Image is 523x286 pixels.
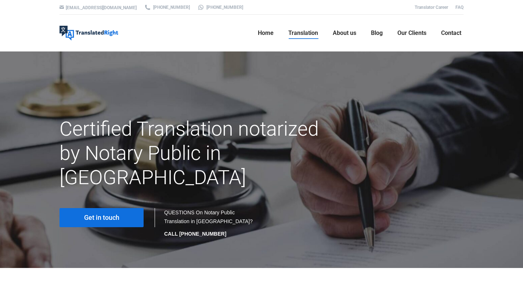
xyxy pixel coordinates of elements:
a: About us [331,21,358,45]
img: Translated Right [59,26,118,40]
a: Blog [369,21,385,45]
a: Translation [286,21,320,45]
strong: CALL [PHONE_NUMBER] [164,231,226,237]
a: Get in touch [59,208,144,227]
a: [EMAIL_ADDRESS][DOMAIN_NAME] [66,5,137,10]
span: Get in touch [84,214,119,221]
span: Translation [288,29,318,37]
h1: Certified Translation notarized by Notary Public in [GEOGRAPHIC_DATA] [59,117,325,190]
a: Translator Career [415,5,448,10]
span: Blog [371,29,383,37]
div: QUESTIONS On Notary Public Translation in [GEOGRAPHIC_DATA]? [164,208,254,238]
span: About us [333,29,356,37]
a: Our Clients [395,21,429,45]
a: [PHONE_NUMBER] [197,4,243,11]
a: FAQ [455,5,464,10]
a: [PHONE_NUMBER] [144,4,190,11]
a: Contact [439,21,464,45]
span: Contact [441,29,461,37]
span: Our Clients [397,29,426,37]
span: Home [258,29,274,37]
a: Home [256,21,276,45]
